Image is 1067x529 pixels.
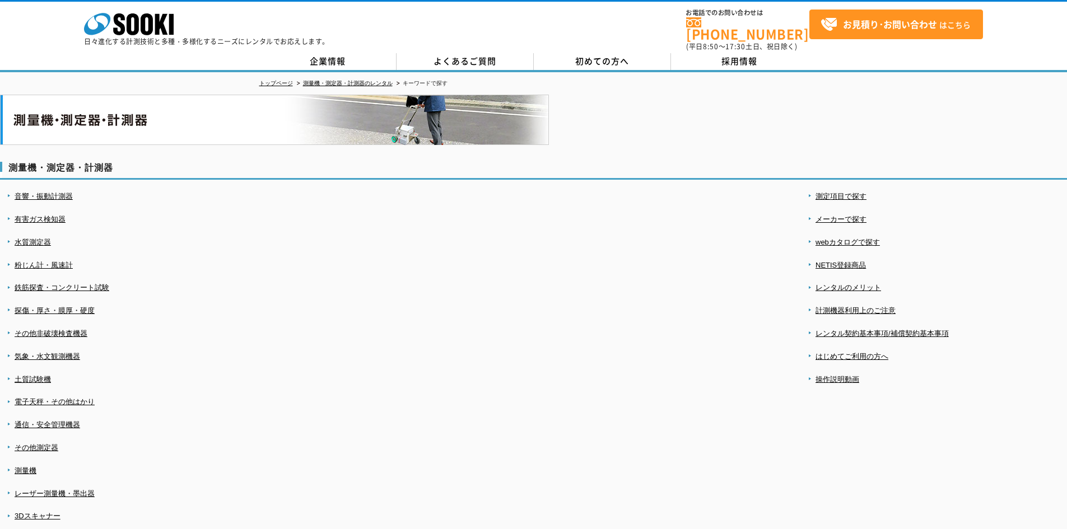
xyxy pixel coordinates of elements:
span: お電話でのお問い合わせは [686,10,809,16]
a: はじめてご利用の方へ [816,352,888,361]
a: メーカーで探す [816,215,866,223]
li: キーワードで探す [394,78,448,90]
p: 日々進化する計測技術と多種・多様化するニーズにレンタルでお応えします。 [84,38,329,45]
a: レンタル契約基本事項/補償契約基本事項 [816,329,949,338]
a: 企業情報 [259,53,397,70]
a: 有害ガス検知器 [15,215,66,223]
a: 電子天秤・その他はかり [15,397,95,406]
a: 水質測定器 [15,238,51,246]
span: 初めての方へ [575,55,629,67]
a: NETIS登録商品 [816,261,866,269]
span: 8:50 [703,41,719,52]
a: 計測機器利用上のご注意 [816,306,896,315]
a: 測量機・測定器・計測器のレンタル [303,80,393,86]
a: その他非破壊検査機器 [15,329,87,338]
a: 3Dスキャナー [15,512,60,520]
span: はこちら [821,16,971,33]
a: トップページ [259,80,293,86]
a: [PHONE_NUMBER] [686,17,809,40]
a: 粉じん計・風速計 [15,261,73,269]
a: よくあるご質問 [397,53,534,70]
span: 17:30 [725,41,745,52]
a: レンタルのメリット [816,283,881,292]
strong: お見積り･お問い合わせ [843,17,937,31]
a: 初めての方へ [534,53,671,70]
a: 採用情報 [671,53,808,70]
a: 気象・水文観測機器 [15,352,80,361]
a: 通信・安全管理機器 [15,420,80,429]
a: 操作説明動画 [816,375,859,383]
a: 鉄筋探査・コンクリート試験 [15,283,109,292]
a: webカタログで探す [816,238,880,246]
a: 探傷・厚さ・膜厚・硬度 [15,306,95,315]
a: お見積り･お問い合わせはこちら [809,10,983,39]
a: レーザー測量機・墨出器 [15,489,95,498]
a: 音響・振動計測器 [15,192,73,200]
a: その他測定器 [15,443,58,452]
a: 土質試験機 [15,375,51,383]
a: 測量機 [15,466,36,475]
span: (平日 ～ 土日、祝日除く) [686,41,797,52]
a: 測定項目で探す [816,192,866,200]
